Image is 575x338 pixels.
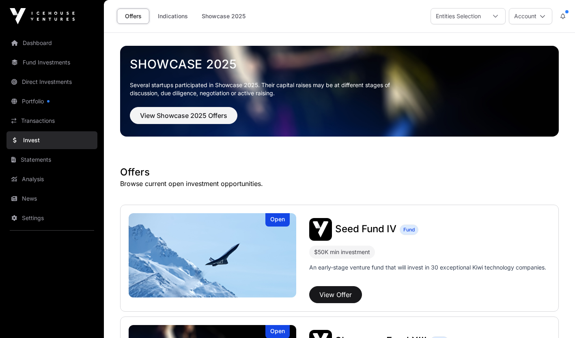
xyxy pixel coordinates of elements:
button: View Showcase 2025 Offers [130,107,237,124]
button: Account [509,8,552,24]
div: Entities Selection [431,9,486,24]
img: Seed Fund IV [309,218,332,241]
a: Indications [153,9,193,24]
a: Portfolio [6,92,97,110]
a: Dashboard [6,34,97,52]
a: Invest [6,131,97,149]
a: Seed Fund IV [335,224,396,235]
span: Fund [403,227,415,233]
button: View Offer [309,286,362,303]
a: Transactions [6,112,97,130]
a: View Showcase 2025 Offers [130,115,237,123]
a: Showcase 2025 [196,9,251,24]
a: Seed Fund IVOpen [129,213,296,297]
p: An early-stage venture fund that will invest in 30 exceptional Kiwi technology companies. [309,263,546,272]
img: Showcase 2025 [120,46,559,137]
p: Several startups participated in Showcase 2025. Their capital raises may be at different stages o... [130,81,403,97]
div: $50K min investment [314,247,370,257]
span: Seed Fund IV [335,223,396,235]
a: Analysis [6,170,97,188]
h1: Offers [120,166,559,179]
a: Direct Investments [6,73,97,91]
a: Offers [117,9,149,24]
a: Statements [6,151,97,169]
iframe: Chat Widget [534,299,575,338]
div: $50K min investment [309,246,375,259]
img: Seed Fund IV [129,213,296,297]
span: View Showcase 2025 Offers [140,111,227,120]
img: Icehouse Ventures Logo [10,8,75,24]
div: Open [265,213,290,227]
a: Fund Investments [6,53,97,71]
a: Showcase 2025 [130,57,549,71]
p: Browse current open investment opportunities. [120,179,559,188]
a: Settings [6,209,97,227]
a: News [6,190,97,208]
